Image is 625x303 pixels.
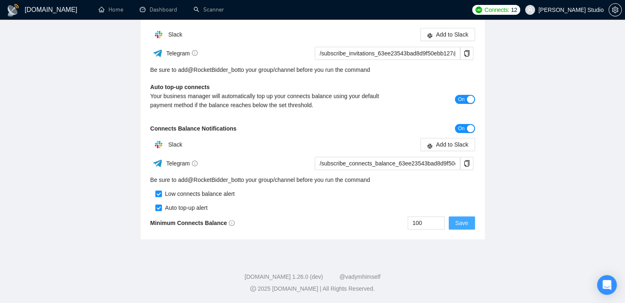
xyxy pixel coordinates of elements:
span: Telegram [166,160,198,167]
span: copy [461,160,473,167]
span: info-circle [192,50,198,56]
span: Slack [168,31,182,38]
span: Add to Slack [436,30,468,39]
div: Be sure to add to your group/channel before you run the command [150,175,475,184]
span: Slack [168,141,182,148]
img: hpQkSZIkSZIkSZIkSZIkSZIkSZIkSZIkSZIkSZIkSZIkSZIkSZIkSZIkSZIkSZIkSZIkSZIkSZIkSZIkSZIkSZIkSZIkSZIkS... [150,26,167,43]
div: 2025 [DOMAIN_NAME] | All Rights Reserved. [7,285,618,293]
div: Low connects balance alert [162,189,235,198]
span: info-circle [229,220,235,226]
b: Connects Balance Notifications [150,125,237,132]
span: Connects: [484,5,509,14]
button: Save [449,216,475,230]
span: user [527,7,533,13]
button: slackAdd to Slack [420,138,475,151]
span: 12 [511,5,517,14]
img: ww3wtPAAAAAElFTkSuQmCC [152,48,163,58]
span: Telegram [166,50,198,57]
a: searchScanner [194,6,224,13]
button: copy [460,157,473,170]
span: Add to Slack [436,140,468,149]
span: Save [455,218,468,227]
div: Be sure to add to your group/channel before you run the command [150,65,475,74]
a: @RocketBidder_bot [188,65,240,74]
span: slack [427,142,433,149]
a: setting [609,7,622,13]
button: slackAdd to Slack [420,28,475,41]
a: dashboardDashboard [140,6,177,13]
img: hpQkSZIkSZIkSZIkSZIkSZIkSZIkSZIkSZIkSZIkSZIkSZIkSZIkSZIkSZIkSZIkSZIkSZIkSZIkSZIkSZIkSZIkSZIkSZIkS... [150,136,167,153]
a: homeHome [99,6,123,13]
div: Your business manager will automatically top up your connects balance using your default payment ... [150,92,394,110]
img: logo [7,4,20,17]
button: copy [460,47,473,60]
b: Minimum Connects Balance [150,220,235,226]
img: upwork-logo.png [475,7,482,13]
span: On [458,124,464,133]
span: slack [427,32,433,39]
span: info-circle [192,161,198,166]
span: copyright [250,286,256,292]
span: setting [609,7,621,13]
b: Auto top-up connects [150,84,210,90]
a: [DOMAIN_NAME] 1.26.0 (dev) [244,273,323,280]
img: ww3wtPAAAAAElFTkSuQmCC [152,158,163,168]
a: @RocketBidder_bot [188,175,240,184]
button: setting [609,3,622,16]
div: Open Intercom Messenger [597,275,617,295]
a: @vadymhimself [339,273,381,280]
div: Auto top-up alert [162,203,208,212]
span: On [458,95,464,104]
span: copy [461,50,473,57]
